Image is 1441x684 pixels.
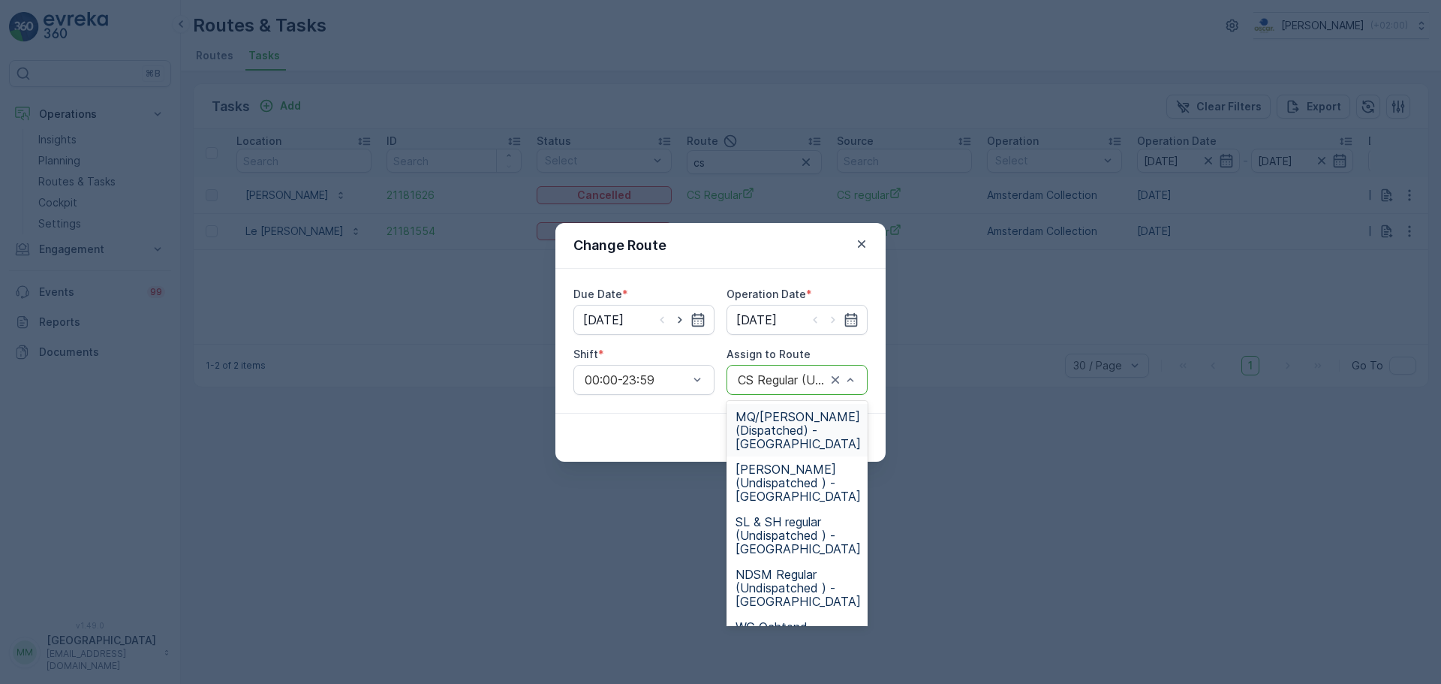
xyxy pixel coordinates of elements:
[736,515,861,556] span: SL & SH regular (Undispatched ) - [GEOGRAPHIC_DATA]
[727,348,811,360] label: Assign to Route
[573,288,622,300] label: Due Date
[736,410,861,450] span: MQ/[PERSON_NAME] (Dispatched) - [GEOGRAPHIC_DATA]
[736,463,861,503] span: [PERSON_NAME] (Undispatched ) - [GEOGRAPHIC_DATA]
[727,305,868,335] input: dd/mm/yyyy
[736,620,861,661] span: WG Ochtend (Undispatched ) - [GEOGRAPHIC_DATA]
[727,288,806,300] label: Operation Date
[573,235,666,256] p: Change Route
[573,305,714,335] input: dd/mm/yyyy
[573,348,598,360] label: Shift
[736,568,861,608] span: NDSM Regular (Undispatched ) - [GEOGRAPHIC_DATA]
